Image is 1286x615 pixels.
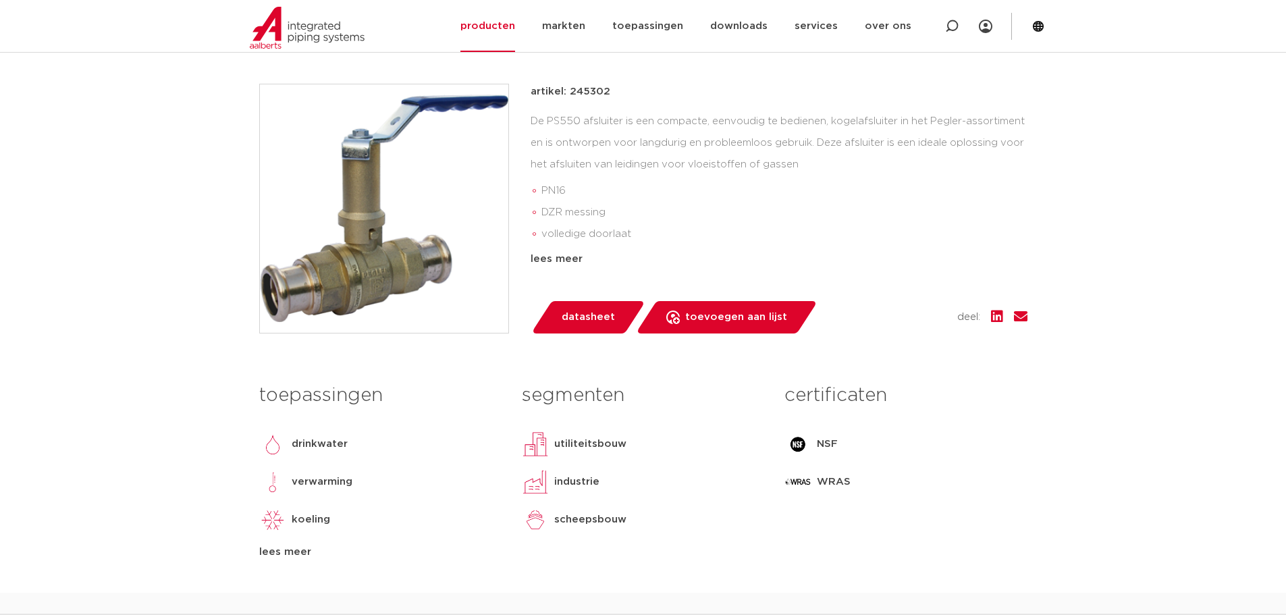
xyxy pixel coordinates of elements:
[554,436,626,452] p: utiliteitsbouw
[259,506,286,533] img: koeling
[554,474,599,490] p: industrie
[292,436,348,452] p: drinkwater
[817,474,851,490] p: WRAS
[260,84,508,333] img: Product Image for VSH XPress kogelkraan met verlengde spindel FF 22 (DN20)
[522,506,549,533] img: scheepsbouw
[784,469,811,496] img: WRAS
[522,431,549,458] img: utiliteitsbouw
[259,544,502,560] div: lees meer
[259,431,286,458] img: drinkwater
[259,469,286,496] img: verwarming
[685,306,787,328] span: toevoegen aan lijst
[784,431,811,458] img: NSF
[522,382,764,409] h3: segmenten
[541,180,1027,202] li: PN16
[541,202,1027,223] li: DZR messing
[292,512,330,528] p: koeling
[541,245,1027,267] li: blow-out en vandalisme bestendige constructie
[562,306,615,328] span: datasheet
[522,469,549,496] img: industrie
[554,512,626,528] p: scheepsbouw
[957,309,980,325] span: deel:
[531,251,1027,267] div: lees meer
[784,382,1027,409] h3: certificaten
[531,84,610,100] p: artikel: 245302
[541,223,1027,245] li: volledige doorlaat
[292,474,352,490] p: verwarming
[531,301,645,333] a: datasheet
[259,382,502,409] h3: toepassingen
[531,111,1027,246] div: De PS550 afsluiter is een compacte, eenvoudig te bedienen, kogelafsluiter in het Pegler-assortime...
[817,436,838,452] p: NSF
